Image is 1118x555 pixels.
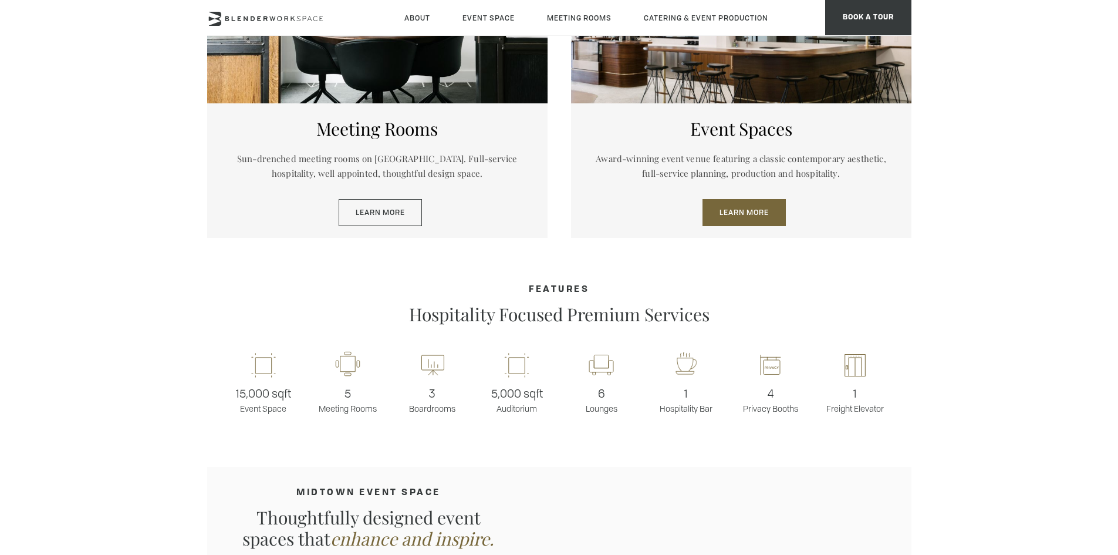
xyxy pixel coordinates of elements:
[559,385,644,414] p: Lounges
[390,385,475,403] span: 3
[813,385,897,403] span: 1
[644,385,728,403] span: 1
[589,118,894,139] h5: Event Spaces
[330,527,494,550] em: enhance and inspire.
[644,385,728,414] p: Hospitality Bar
[354,304,765,325] p: Hospitality Focused Premium Services
[221,385,306,414] p: Event Space
[671,351,701,379] img: workspace-nyc-hospitality-icon-2x.png
[306,385,390,403] span: 5
[225,152,530,181] p: Sun-drenched meeting rooms on [GEOGRAPHIC_DATA]. Full-service hospitality, well appointed, though...
[390,385,475,414] p: Boardrooms
[559,385,644,403] span: 6
[475,385,559,414] p: Auditorium
[855,83,1118,555] iframe: Chat Widget
[207,285,911,295] h4: Features
[306,385,390,414] p: Meeting Rooms
[221,385,306,403] span: 15,000 sqft
[475,385,559,403] span: 5,000 sqft
[339,199,422,226] a: Learn More
[225,118,530,139] h5: Meeting Rooms
[589,152,894,181] p: Award-winning event venue featuring a classic contemporary aesthetic, full-service planning, prod...
[235,488,502,498] h4: MIDTOWN EVENT SPACE
[728,385,813,414] p: Privacy Booths
[728,385,813,403] span: 4
[235,507,502,549] p: Thoughtfully designed event spaces that
[813,385,897,414] p: Freight Elevator
[702,199,786,226] a: Learn More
